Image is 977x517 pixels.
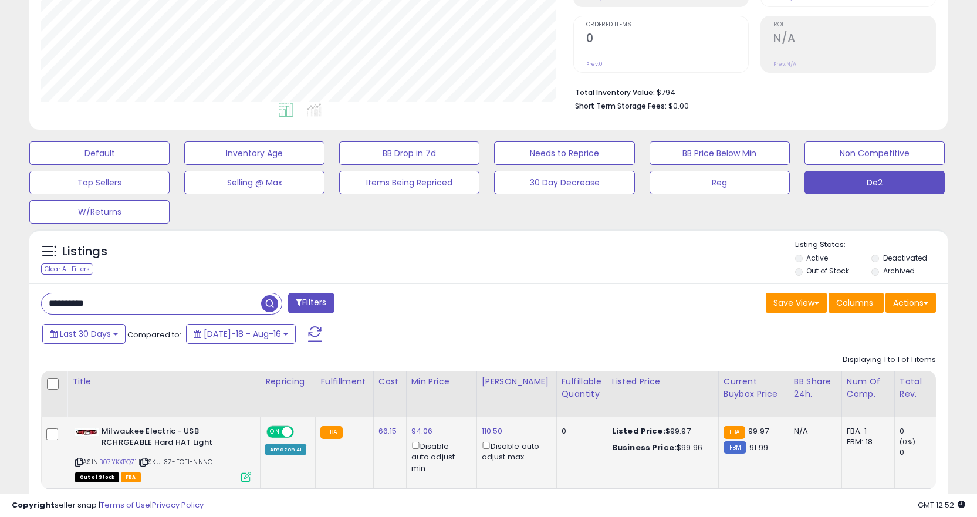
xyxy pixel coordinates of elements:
span: $0.00 [668,100,689,111]
button: Last 30 Days [42,324,126,344]
a: Terms of Use [100,499,150,511]
button: Reg [650,171,790,194]
span: 2025-09-16 12:52 GMT [918,499,965,511]
button: Needs to Reprice [494,141,634,165]
button: Non Competitive [804,141,945,165]
div: $99.96 [612,442,709,453]
span: Last 30 Days [60,328,111,340]
div: FBM: 18 [847,437,885,447]
span: ON [268,427,282,437]
button: 30 Day Decrease [494,171,634,194]
a: 66.15 [378,425,397,437]
span: [DATE]-18 - Aug-16 [204,328,281,340]
b: Milwaukee Electric - USB RCHRGEABLE Hard HAT Light [102,426,244,451]
div: Cost [378,376,401,388]
div: Listed Price [612,376,714,388]
label: Active [806,253,828,263]
span: Columns [836,297,873,309]
button: [DATE]-18 - Aug-16 [186,324,296,344]
div: Num of Comp. [847,376,890,400]
small: FBM [724,441,746,454]
a: 110.50 [482,425,503,437]
p: Listing States: [795,239,948,251]
span: ROI [773,22,935,28]
label: Deactivated [883,253,927,263]
button: De2 [804,171,945,194]
span: | SKU: 3Z-FOFI-NNNG [138,457,212,467]
button: Default [29,141,170,165]
button: Columns [829,293,884,313]
small: Prev: 0 [586,60,603,67]
h2: N/A [773,32,935,48]
div: Fulfillable Quantity [562,376,602,400]
div: $99.97 [612,426,709,437]
div: Disable auto adjust max [482,440,547,462]
div: 0 [900,426,947,437]
div: Title [72,376,255,388]
button: Selling @ Max [184,171,324,194]
small: (0%) [900,437,916,447]
button: Top Sellers [29,171,170,194]
small: FBA [724,426,745,439]
span: 91.99 [749,442,768,453]
div: Clear All Filters [41,263,93,275]
label: Out of Stock [806,266,849,276]
a: B07YKXPQ71 [99,457,137,467]
div: Amazon AI [265,444,306,455]
button: Save View [766,293,827,313]
span: Compared to: [127,329,181,340]
div: [PERSON_NAME] [482,376,552,388]
span: 99.97 [748,425,769,437]
div: ASIN: [75,426,251,481]
button: BB Drop in 7d [339,141,479,165]
div: Fulfillment [320,376,368,388]
h5: Listings [62,244,107,260]
button: W/Returns [29,200,170,224]
a: Privacy Policy [152,499,204,511]
li: $794 [575,85,927,99]
a: 94.06 [411,425,433,437]
button: BB Price Below Min [650,141,790,165]
div: Repricing [265,376,310,388]
button: Actions [885,293,936,313]
div: FBA: 1 [847,426,885,437]
span: All listings that are currently out of stock and unavailable for purchase on Amazon [75,472,119,482]
div: 0 [900,447,947,458]
div: Disable auto adjust min [411,440,468,474]
span: FBA [121,472,141,482]
small: Prev: N/A [773,60,796,67]
b: Short Term Storage Fees: [575,101,667,111]
b: Listed Price: [612,425,665,437]
strong: Copyright [12,499,55,511]
div: N/A [794,426,833,437]
span: OFF [292,427,311,437]
button: Filters [288,293,334,313]
button: Items Being Repriced [339,171,479,194]
div: Displaying 1 to 1 of 1 items [843,354,936,366]
div: Current Buybox Price [724,376,784,400]
div: Total Rev. [900,376,942,400]
small: FBA [320,426,342,439]
div: Min Price [411,376,472,388]
b: Business Price: [612,442,677,453]
button: Inventory Age [184,141,324,165]
div: BB Share 24h. [794,376,837,400]
div: seller snap | | [12,500,204,511]
span: Ordered Items [586,22,748,28]
h2: 0 [586,32,748,48]
label: Archived [883,266,915,276]
b: Total Inventory Value: [575,87,655,97]
img: 316Er6eu9SL._SL40_.jpg [75,428,99,436]
div: 0 [562,426,598,437]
